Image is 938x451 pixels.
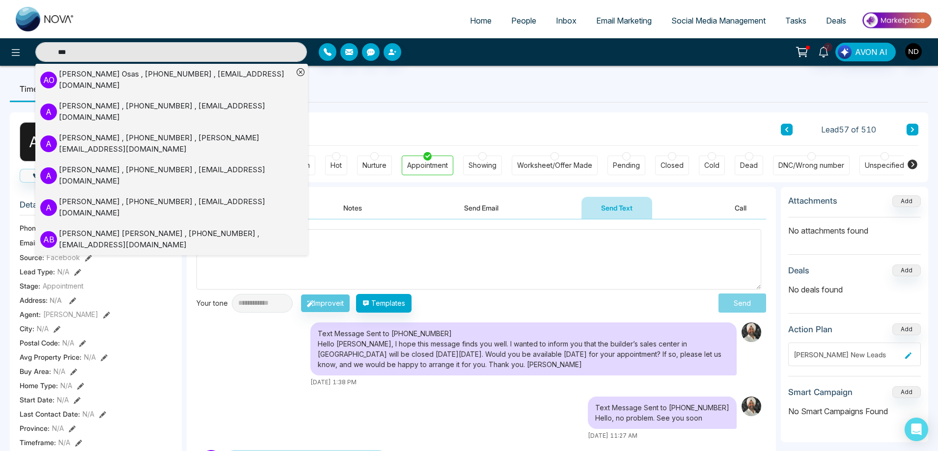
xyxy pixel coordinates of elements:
a: Tasks [775,11,816,30]
div: [PERSON_NAME] New Leads [794,349,901,360]
span: 7 [824,43,832,52]
div: [PERSON_NAME] Osas , [PHONE_NUMBER] , [EMAIL_ADDRESS][DOMAIN_NAME] [59,69,293,91]
div: [DATE] 11:27 AM [588,431,737,440]
span: Lead Type: [20,266,55,277]
p: A B [40,231,57,248]
span: Province : [20,423,50,433]
a: Deals [816,11,856,30]
img: User Avatar [905,43,922,60]
div: Unspecified [865,160,904,170]
div: [PERSON_NAME] , [PHONE_NUMBER] , [EMAIL_ADDRESS][DOMAIN_NAME] [59,101,293,123]
p: A [40,135,57,152]
a: Inbox [546,11,586,30]
span: Source: [20,252,44,263]
div: Nurture [362,160,386,170]
span: People [511,16,536,26]
img: Sender [742,397,761,416]
button: Add [892,323,921,335]
p: No attachments found [788,217,921,237]
button: Add [892,265,921,276]
span: Inbox [556,16,577,26]
div: Appointment [407,160,448,170]
h3: Smart Campaign [788,387,853,397]
div: Hot [331,160,342,170]
span: Home Type : [20,380,58,391]
button: Notes [324,197,382,219]
span: AVON AI [855,46,887,58]
span: Tasks [785,16,806,26]
span: Deals [826,16,846,26]
div: Pending [613,160,640,170]
button: Call [715,197,766,219]
span: N/A [54,366,65,376]
img: Market-place.gif [861,9,932,31]
span: N/A [50,296,62,304]
span: N/A [57,266,69,277]
div: [DATE] 1:38 PM [310,378,737,387]
span: N/A [52,423,64,433]
div: Dead [740,160,758,170]
div: Cold [704,160,719,170]
h3: Attachments [788,196,837,206]
p: No Smart Campaigns Found [788,405,921,417]
span: Social Media Management [671,16,766,26]
span: Home [470,16,492,26]
img: Lead Flow [838,45,852,59]
h3: Details [20,200,172,215]
span: N/A [37,323,49,334]
div: Closed [661,160,684,170]
div: Text Message Sent to [PHONE_NUMBER] Hello [PERSON_NAME], I hope this message finds you well. I wa... [310,322,737,375]
div: [PERSON_NAME] [PERSON_NAME] , [PHONE_NUMBER] , [EMAIL_ADDRESS][DOMAIN_NAME] [59,228,293,250]
a: 7 [812,43,835,60]
a: Email Marketing [586,11,662,30]
a: Social Media Management [662,11,775,30]
h3: Action Plan [788,324,832,334]
span: Appointment [43,281,83,291]
span: Phone: [20,223,42,233]
span: N/A [62,338,74,348]
p: A [40,104,57,120]
span: N/A [58,437,70,448]
button: Add [892,386,921,398]
button: AVON AI [835,43,896,61]
button: Templates [356,294,412,313]
span: Avg Property Price : [20,352,82,362]
span: Agent: [20,309,41,319]
p: A [40,199,57,216]
p: A [40,167,57,184]
span: Start Date : [20,395,55,405]
button: Send Text [581,197,652,219]
div: Your tone [196,298,232,308]
span: Stage: [20,281,40,291]
span: N/A [57,395,69,405]
span: Email: [20,238,38,248]
span: N/A [60,380,72,391]
div: Open Intercom Messenger [905,418,928,441]
div: [PERSON_NAME] , [PHONE_NUMBER] , [EMAIL_ADDRESS][DOMAIN_NAME] [59,196,293,218]
div: Text Message Sent to [PHONE_NUMBER] Hello, no problem. See you soon [588,397,737,429]
h3: Deals [788,265,809,275]
span: City : [20,323,34,334]
div: DNC/Wrong number [778,160,844,170]
span: N/A [84,352,96,362]
span: [PERSON_NAME] [43,309,98,319]
a: People [501,11,546,30]
span: Buy Area : [20,366,51,376]
div: A O [20,122,59,161]
button: Call [20,169,67,183]
img: Sender [742,322,761,342]
li: Timeline [10,76,60,102]
button: Send Email [444,197,518,219]
span: Facebook [47,252,80,263]
img: Nova CRM Logo [16,7,75,31]
button: Add [892,195,921,207]
span: Timeframe : [20,437,56,448]
span: Email Marketing [596,16,652,26]
span: Lead 57 of 510 [821,124,876,135]
div: Worksheet/Offer Made [517,160,592,170]
span: Last Contact Date : [20,409,80,419]
span: Add [892,196,921,205]
span: Address: [20,295,62,305]
p: A O [40,72,57,88]
div: [PERSON_NAME] , [PHONE_NUMBER] , [EMAIL_ADDRESS][DOMAIN_NAME] [59,164,293,186]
